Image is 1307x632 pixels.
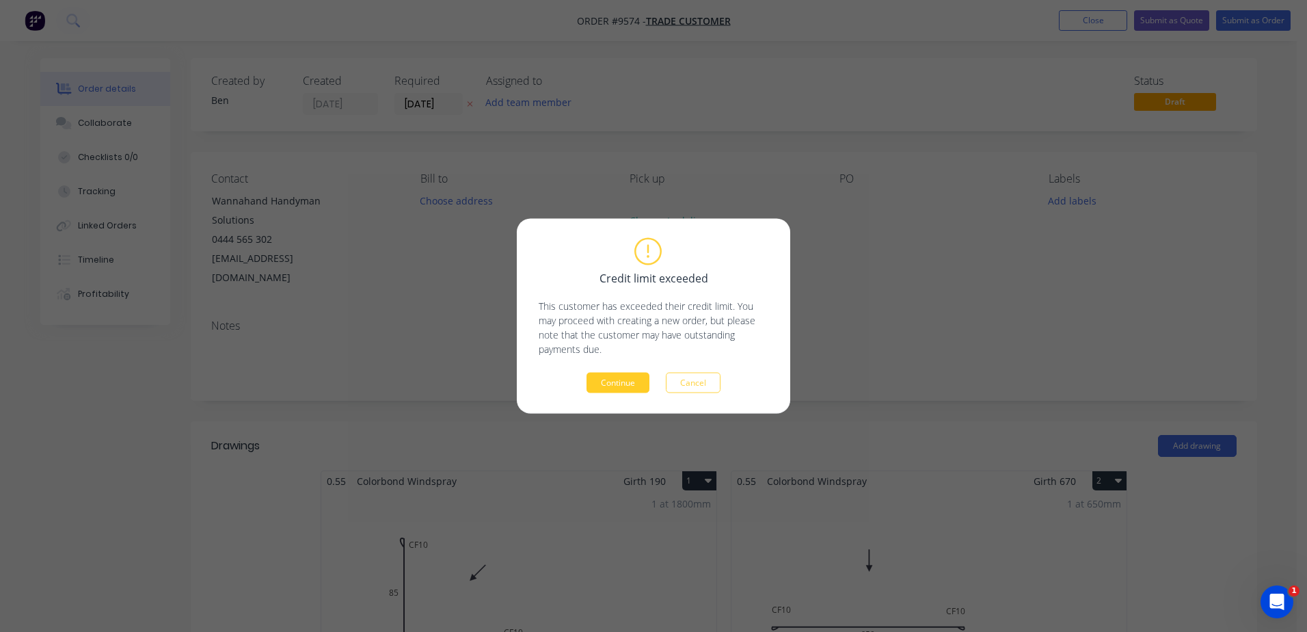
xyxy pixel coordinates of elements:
[539,299,768,356] p: This customer has exceeded their credit limit. You may proceed with creating a new order, but ple...
[587,373,649,393] button: Continue
[666,373,720,393] button: Cancel
[1261,585,1293,618] iframe: Intercom live chat
[1289,585,1299,596] span: 1
[599,270,708,285] span: Credit limit exceeded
